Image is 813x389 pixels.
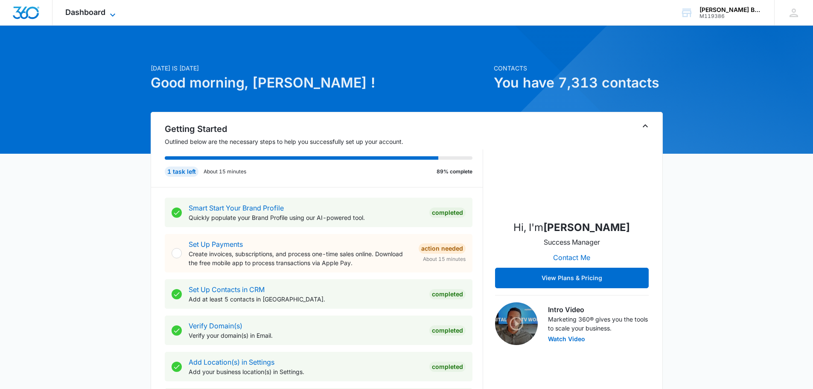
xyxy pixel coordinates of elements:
[189,367,423,376] p: Add your business location(s) in Settings.
[699,6,762,13] div: account name
[151,64,489,73] p: [DATE] is [DATE]
[429,325,466,336] div: Completed
[513,220,630,235] p: Hi, I'm
[189,240,243,249] a: Set Up Payments
[548,336,585,342] button: Watch Video
[640,121,650,131] button: Toggle Collapse
[189,204,284,212] a: Smart Start Your Brand Profile
[494,73,663,93] h1: You have 7,313 contacts
[545,247,599,268] button: Contact Me
[495,268,649,288] button: View Plans & Pricing
[165,123,483,135] h2: Getting Started
[529,128,615,213] img: Austin Hunt
[437,168,472,175] p: 89% complete
[151,73,489,93] h1: Good morning, [PERSON_NAME] !
[699,13,762,19] div: account id
[419,243,466,254] div: Action Needed
[189,249,412,267] p: Create invoices, subscriptions, and process one-time sales online. Download the free mobile app t...
[544,237,600,247] p: Success Manager
[189,285,265,294] a: Set Up Contacts in CRM
[189,331,423,340] p: Verify your domain(s) in Email.
[65,8,105,17] span: Dashboard
[423,255,466,263] span: About 15 minutes
[189,213,423,222] p: Quickly populate your Brand Profile using our AI-powered tool.
[189,358,274,366] a: Add Location(s) in Settings
[548,315,649,333] p: Marketing 360® gives you the tools to scale your business.
[543,221,630,234] strong: [PERSON_NAME]
[429,208,466,218] div: Completed
[204,168,246,175] p: About 15 minutes
[165,167,198,177] div: 1 task left
[548,304,649,315] h3: Intro Video
[189,322,242,330] a: Verify Domain(s)
[189,295,423,304] p: Add at least 5 contacts in [GEOGRAPHIC_DATA].
[494,64,663,73] p: Contacts
[495,302,538,345] img: Intro Video
[429,362,466,372] div: Completed
[165,137,483,146] p: Outlined below are the necessary steps to help you successfully set up your account.
[429,289,466,299] div: Completed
